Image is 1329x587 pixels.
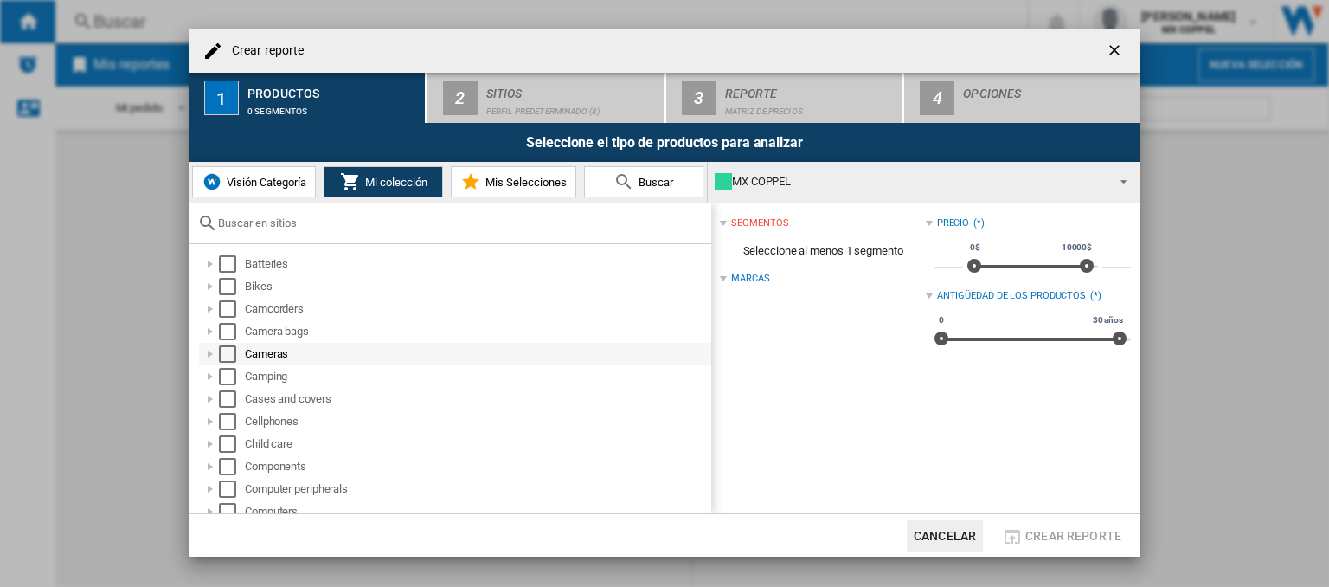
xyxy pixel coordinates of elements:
[584,166,703,197] button: Buscar
[920,81,954,115] div: 4
[451,166,576,197] button: Mis Selecciones
[245,323,709,340] div: Camera bags
[222,176,306,189] span: Visión Categoría
[223,42,304,60] h4: Crear reporte
[936,313,947,327] span: 0
[192,166,316,197] button: Visión Categoría
[247,80,418,98] div: Productos
[245,278,709,295] div: Bikes
[682,81,716,115] div: 3
[219,390,245,408] md-checkbox: Select
[245,300,709,318] div: Camcorders
[219,435,245,453] md-checkbox: Select
[666,73,904,123] button: 3 Reporte Matriz de precios
[715,170,1105,194] div: MX COPPEL
[720,235,925,268] span: Seleccione al menos 1 segmento
[245,345,709,363] div: Cameras
[725,98,896,116] div: Matriz de precios
[245,368,709,385] div: Camping
[219,503,245,520] md-checkbox: Select
[481,176,567,189] span: Mis Selecciones
[219,255,245,273] md-checkbox: Select
[219,345,245,363] md-checkbox: Select
[997,520,1127,552] button: Crear reporte
[443,81,478,115] div: 2
[725,80,896,98] div: Reporte
[204,81,239,115] div: 1
[245,390,709,408] div: Cases and covers
[219,481,245,498] md-checkbox: Select
[218,216,703,229] input: Buscar en sitios
[1090,313,1126,327] span: 30 años
[219,278,245,295] md-checkbox: Select
[963,80,1133,98] div: Opciones
[361,176,427,189] span: Mi colección
[1106,42,1127,62] ng-md-icon: getI18NText('BUTTONS.CLOSE_DIALOG')
[245,413,709,430] div: Cellphones
[219,323,245,340] md-checkbox: Select
[1025,529,1121,543] span: Crear reporte
[219,458,245,475] md-checkbox: Select
[937,289,1086,303] div: Antigüedad de los productos
[907,520,983,552] button: Cancelar
[486,98,657,116] div: Perfil predeterminado (8)
[324,166,443,197] button: Mi colección
[245,458,709,475] div: Components
[202,171,222,192] img: wiser-icon-blue.png
[937,216,969,230] div: Precio
[219,368,245,385] md-checkbox: Select
[219,413,245,430] md-checkbox: Select
[189,123,1140,162] div: Seleccione el tipo de productos para analizar
[731,272,769,286] div: Marcas
[245,503,709,520] div: Computers
[634,176,673,189] span: Buscar
[904,73,1140,123] button: 4 Opciones
[219,300,245,318] md-checkbox: Select
[731,216,788,230] div: segmentos
[245,435,709,453] div: Child care
[1059,241,1095,255] span: 10000$
[486,80,657,98] div: Sitios
[245,255,709,273] div: Batteries
[427,73,665,123] button: 2 Sitios Perfil predeterminado (8)
[189,73,427,123] button: 1 Productos 0 segmentos
[967,241,983,255] span: 0$
[1099,34,1133,68] button: getI18NText('BUTTONS.CLOSE_DIALOG')
[245,481,709,498] div: Computer peripherals
[247,98,418,116] div: 0 segmentos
